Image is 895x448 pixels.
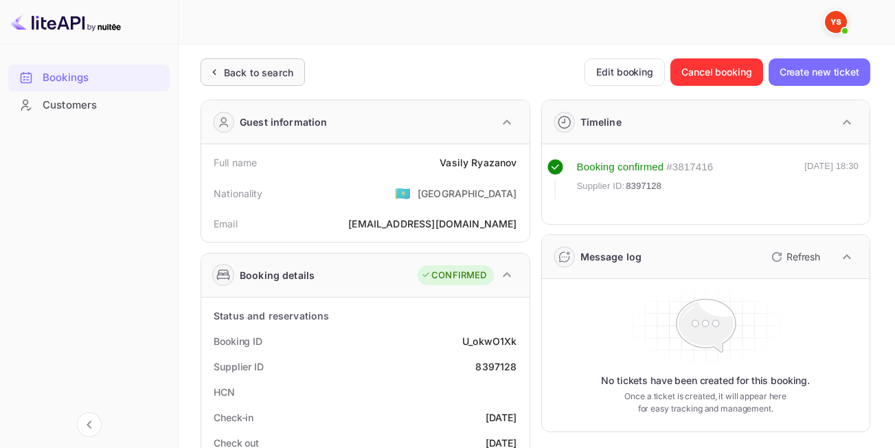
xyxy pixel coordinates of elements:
span: Supplier ID: [577,179,625,193]
button: Create new ticket [769,58,870,86]
button: Cancel booking [670,58,763,86]
div: Booking details [240,268,315,282]
div: Booking ID [214,334,262,348]
div: Booking confirmed [577,159,664,175]
a: Customers [8,92,170,117]
div: Email [214,216,238,231]
div: [EMAIL_ADDRESS][DOMAIN_NAME] [348,216,517,231]
div: 8397128 [475,359,517,374]
div: HCN [214,385,235,399]
div: Guest information [240,115,328,129]
div: Vasily Ryazanov [440,155,517,170]
button: Collapse navigation [77,412,102,437]
img: Yandex Support [825,11,847,33]
p: Refresh [786,249,820,264]
div: Full name [214,155,257,170]
div: [DATE] [486,410,517,425]
p: No tickets have been created for this booking. [601,374,810,388]
div: Message log [580,249,642,264]
div: Customers [8,92,170,119]
button: Refresh [763,246,826,268]
button: Edit booking [585,58,665,86]
div: Check-in [214,410,253,425]
div: Status and reservations [214,309,329,323]
img: LiteAPI logo [11,11,121,33]
a: Bookings [8,65,170,90]
div: Bookings [8,65,170,91]
div: Back to search [224,65,293,80]
div: Customers [43,98,163,113]
div: Supplier ID [214,359,264,374]
div: # 3817416 [666,159,713,175]
span: United States [395,181,411,205]
div: [DATE] 18:30 [804,159,859,199]
div: CONFIRMED [421,269,486,282]
div: Bookings [43,70,163,86]
div: [GEOGRAPHIC_DATA] [418,186,517,201]
div: U_okwO1Xk [462,334,517,348]
p: Once a ticket is created, it will appear here for easy tracking and management. [618,390,793,415]
div: Timeline [580,115,622,129]
span: 8397128 [626,179,661,193]
div: Nationality [214,186,263,201]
